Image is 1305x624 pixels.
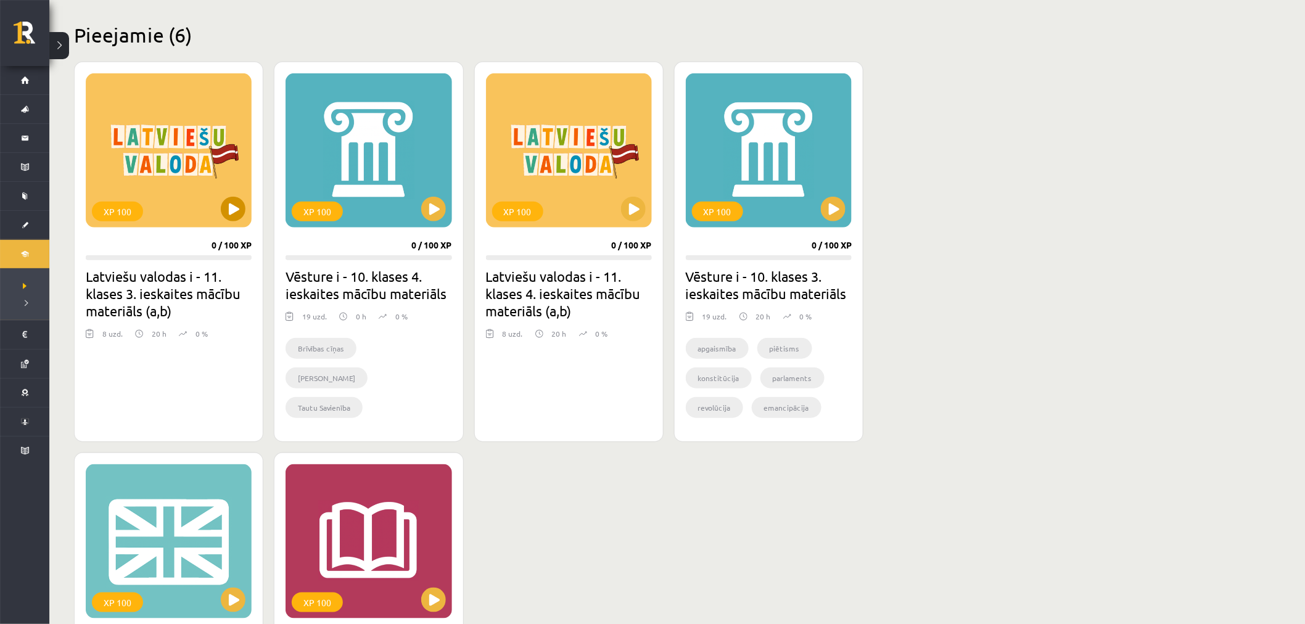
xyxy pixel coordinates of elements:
[152,328,167,339] p: 20 h
[686,268,852,302] h2: Vēsture i - 10. klases 3. ieskaites mācību materiāls
[686,397,743,418] li: revolūcija
[86,268,252,319] h2: Latviešu valodas i - 11. klases 3. ieskaites mācību materiāls (a,b)
[756,311,771,322] p: 20 h
[292,593,343,612] div: XP 100
[492,202,543,221] div: XP 100
[686,367,752,388] li: konstitūcija
[286,367,368,388] li: [PERSON_NAME]
[102,328,123,347] div: 8 uzd.
[552,328,567,339] p: 20 h
[486,268,652,319] h2: Latviešu valodas i - 11. klases 4. ieskaites mācību materiāls (a,b)
[395,311,408,322] p: 0 %
[596,328,608,339] p: 0 %
[286,338,356,359] li: Brīvības cīņas
[752,397,821,418] li: emancipācija
[760,367,825,388] li: parlaments
[356,311,366,322] p: 0 h
[74,23,863,47] h2: Pieejamie (6)
[286,397,363,418] li: Tautu Savienība
[286,268,451,302] h2: Vēsture i - 10. klases 4. ieskaites mācību materiāls
[757,338,812,359] li: piētisms
[503,328,523,347] div: 8 uzd.
[302,311,327,329] div: 19 uzd.
[196,328,208,339] p: 0 %
[800,311,812,322] p: 0 %
[702,311,727,329] div: 19 uzd.
[92,202,143,221] div: XP 100
[14,22,49,52] a: Rīgas 1. Tālmācības vidusskola
[686,338,749,359] li: apgaismība
[292,202,343,221] div: XP 100
[692,202,743,221] div: XP 100
[92,593,143,612] div: XP 100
